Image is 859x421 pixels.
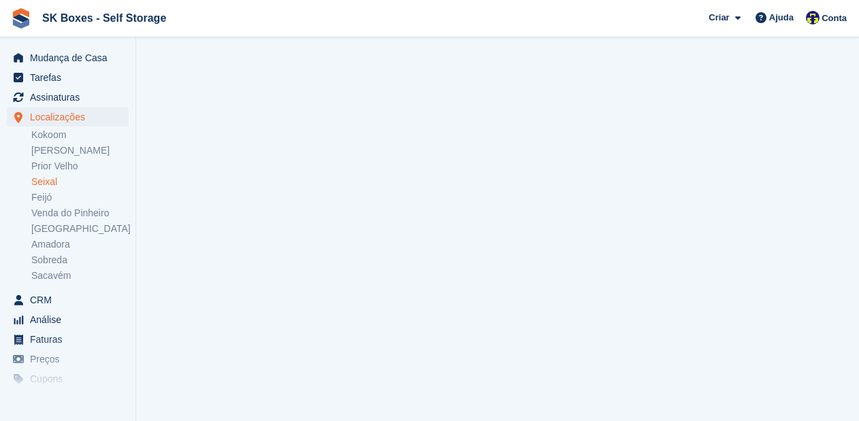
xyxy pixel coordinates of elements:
[7,48,129,67] a: menu
[31,269,129,282] a: Sacavém
[30,290,112,309] span: CRM
[30,68,112,87] span: Tarefas
[7,310,129,329] a: menu
[7,290,129,309] a: menu
[30,350,112,369] span: Preços
[769,11,794,24] span: Ajuda
[7,350,129,369] a: menu
[806,11,820,24] img: Rita Ferreira
[7,369,129,388] a: menu
[31,207,129,220] a: Venda do Pinheiro
[30,310,112,329] span: Análise
[7,107,129,127] a: menu
[822,12,847,25] span: Conta
[7,88,129,107] a: menu
[37,7,172,29] a: SK Boxes - Self Storage
[11,8,31,29] img: stora-icon-8386f47178a22dfd0bd8f6a31ec36ba5ce8667c1dd55bd0f319d3a0aa187defe.svg
[31,191,129,204] a: Feijó
[30,48,112,67] span: Mudança de Casa
[30,369,112,388] span: Cupons
[31,254,129,267] a: Sobreda
[31,144,129,157] a: [PERSON_NAME]
[31,129,129,141] a: Kokoom
[7,389,129,408] a: menu
[31,222,129,235] a: [GEOGRAPHIC_DATA]
[7,330,129,349] a: menu
[30,107,112,127] span: Localizações
[709,11,729,24] span: Criar
[7,68,129,87] a: menu
[30,389,112,408] span: Proteção
[31,238,129,251] a: Amadora
[31,160,129,173] a: Prior Velho
[30,88,112,107] span: Assinaturas
[30,330,112,349] span: Faturas
[31,175,129,188] a: Seixal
